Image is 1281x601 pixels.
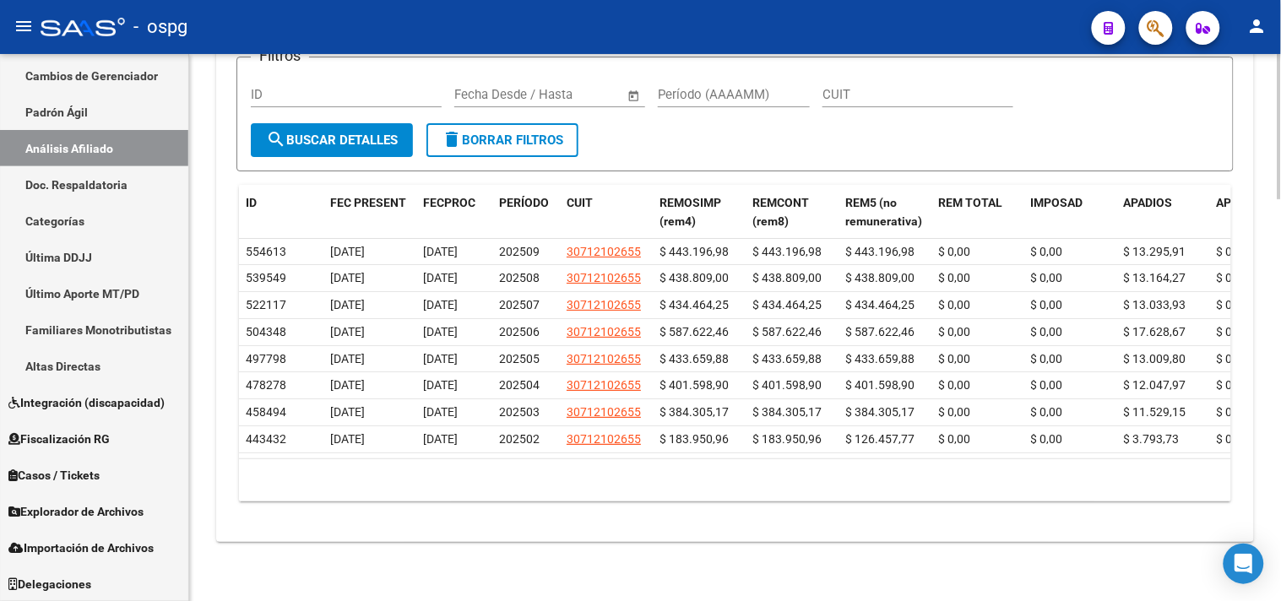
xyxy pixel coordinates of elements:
span: $ 13.009,80 [1124,352,1186,365]
span: $ 0,00 [938,432,970,446]
datatable-header-cell: PERÍODO [492,185,560,241]
span: $ 0,00 [1031,298,1063,311]
span: $ 11.529,15 [1124,405,1186,419]
span: Importación de Archivos [8,539,154,557]
span: $ 0,00 [1217,378,1249,392]
span: $ 433.659,88 [659,352,729,365]
span: $ 13.033,93 [1124,298,1186,311]
span: $ 0,00 [1031,378,1063,392]
datatable-header-cell: APADIOS [1117,185,1210,241]
span: [DATE] [423,271,458,284]
span: [DATE] [330,432,365,446]
span: IMPOSAD [1031,196,1083,209]
span: FEC PRESENT [330,196,406,209]
span: [DATE] [423,325,458,338]
span: FECPROC [423,196,475,209]
span: Fiscalización RG [8,430,110,448]
span: REM5 (no remunerativa) [845,196,922,229]
span: 554613 [246,245,286,258]
span: 202502 [499,432,540,446]
span: CUIT [567,196,593,209]
span: $ 438.809,00 [752,271,822,284]
span: [DATE] [330,378,365,392]
span: 30712102655 [567,245,641,258]
span: $ 433.659,88 [752,352,822,365]
span: [DATE] [330,298,365,311]
span: $ 434.464,25 [659,298,729,311]
span: [DATE] [423,432,458,446]
span: $ 17.628,67 [1124,325,1186,338]
span: 202506 [499,325,540,338]
span: 202504 [499,378,540,392]
span: [DATE] [423,405,458,419]
span: - ospg [133,8,187,46]
span: 202503 [499,405,540,419]
span: Buscar Detalles [266,133,398,148]
span: $ 0,00 [1217,325,1249,338]
span: $ 401.598,90 [752,378,822,392]
span: $ 443.196,98 [752,245,822,258]
span: 202508 [499,271,540,284]
span: 522117 [246,298,286,311]
span: $ 438.809,00 [659,271,729,284]
span: $ 587.622,46 [845,325,915,338]
span: $ 587.622,46 [752,325,822,338]
span: $ 0,00 [1031,245,1063,258]
mat-icon: person [1247,16,1267,36]
span: $ 0,00 [938,298,970,311]
span: $ 0,00 [1031,432,1063,446]
span: $ 126.457,77 [845,432,915,446]
button: Borrar Filtros [426,123,578,157]
datatable-header-cell: REMOSIMP (rem4) [653,185,746,241]
h3: Filtros [251,44,309,68]
datatable-header-cell: FECPROC [416,185,492,241]
span: 202505 [499,352,540,365]
datatable-header-cell: REM5 (no remunerativa) [839,185,931,241]
span: $ 438.809,00 [845,271,915,284]
span: $ 0,00 [938,245,970,258]
span: $ 0,00 [1217,352,1249,365]
datatable-header-cell: FEC PRESENT [323,185,416,241]
span: [DATE] [423,298,458,311]
span: APADIOS [1124,196,1173,209]
span: $ 587.622,46 [659,325,729,338]
input: Fecha inicio [454,87,523,102]
span: $ 183.950,96 [752,432,822,446]
button: Open calendar [625,86,644,106]
span: 497798 [246,352,286,365]
mat-icon: menu [14,16,34,36]
span: REM TOTAL [938,196,1002,209]
mat-icon: search [266,129,286,149]
datatable-header-cell: IMPOSAD [1024,185,1117,241]
span: 202509 [499,245,540,258]
span: $ 0,00 [1217,271,1249,284]
span: $ 443.196,98 [659,245,729,258]
span: $ 433.659,88 [845,352,915,365]
span: APO B SOC [1217,196,1277,209]
span: $ 0,00 [938,352,970,365]
span: 202507 [499,298,540,311]
span: $ 13.295,91 [1124,245,1186,258]
button: Buscar Detalles [251,123,413,157]
span: $ 12.047,97 [1124,378,1186,392]
span: [DATE] [330,325,365,338]
span: $ 13.164,27 [1124,271,1186,284]
span: Borrar Filtros [442,133,563,148]
span: ID [246,196,257,209]
span: $ 384.305,17 [752,405,822,419]
span: PERÍODO [499,196,549,209]
span: 443432 [246,432,286,446]
input: Fecha fin [538,87,620,102]
span: $ 401.598,90 [845,378,915,392]
span: [DATE] [423,245,458,258]
span: $ 0,00 [1031,405,1063,419]
span: 539549 [246,271,286,284]
span: $ 384.305,17 [659,405,729,419]
span: $ 3.793,73 [1124,432,1180,446]
span: $ 183.950,96 [659,432,729,446]
span: $ 0,00 [1031,352,1063,365]
span: $ 443.196,98 [845,245,915,258]
span: REMOSIMP (rem4) [659,196,721,229]
span: [DATE] [330,405,365,419]
span: [DATE] [330,271,365,284]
